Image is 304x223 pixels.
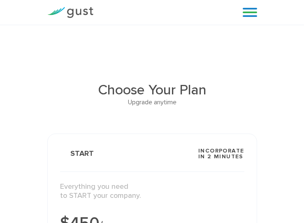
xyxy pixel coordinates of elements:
span: Incorporate in 2 Minutes [198,148,244,160]
p: Everything you need to START your company. [60,182,244,201]
div: Upgrade anytime [47,97,257,108]
span: Start [60,149,94,158]
h1: Choose Your Plan [47,83,257,97]
img: Gust Logo [47,7,93,18]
